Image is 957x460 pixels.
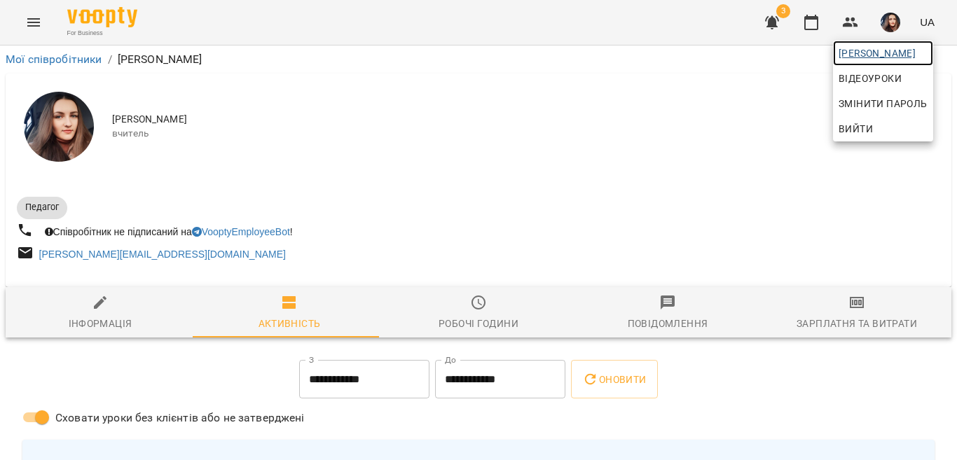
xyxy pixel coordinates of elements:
a: Відеоуроки [833,66,907,91]
a: Змінити пароль [833,91,933,116]
button: Вийти [833,116,933,141]
span: Вийти [839,120,873,137]
span: [PERSON_NAME] [839,45,928,62]
a: [PERSON_NAME] [833,41,933,66]
span: Відеоуроки [839,70,902,87]
span: Змінити пароль [839,95,928,112]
